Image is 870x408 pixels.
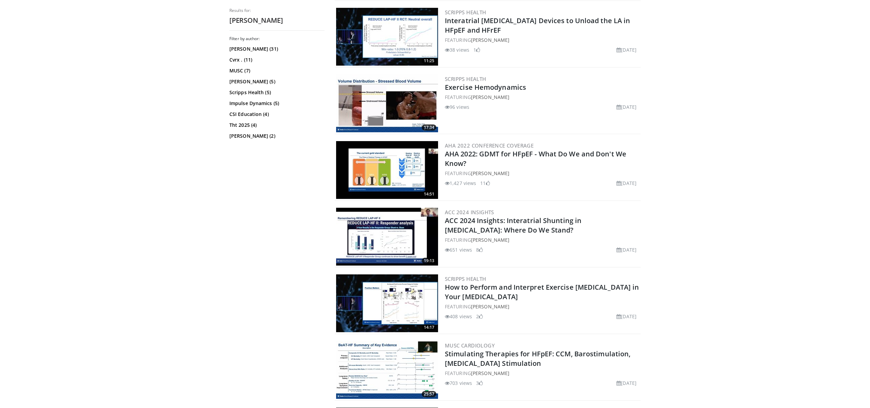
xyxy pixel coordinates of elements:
[422,191,436,197] span: 14:51
[616,103,637,111] li: [DATE]
[445,170,639,177] div: FEATURING
[445,283,639,301] a: How to Perform and Interpret Exercise [MEDICAL_DATA] in Your [MEDICAL_DATA]
[476,379,483,387] li: 3
[229,133,323,139] a: [PERSON_NAME] (2)
[422,124,436,131] span: 17:34
[336,208,438,266] img: cbadfeef-a629-4e93-98e1-c92e329f757e.300x170_q85_crop-smart_upscale.jpg
[336,74,438,132] a: 17:34
[445,275,486,282] a: Scripps Health
[336,274,438,332] a: 14:17
[445,103,469,111] li: 96 views
[336,341,438,399] a: 25:57
[476,246,483,253] li: 8
[422,58,436,64] span: 11:25
[616,379,637,387] li: [DATE]
[445,9,486,16] a: Scripps Health
[471,303,509,310] a: [PERSON_NAME]
[471,37,509,43] a: [PERSON_NAME]
[422,391,436,397] span: 25:57
[616,246,637,253] li: [DATE]
[229,36,325,41] h3: Filter by author:
[445,36,639,44] div: FEATURING
[471,94,509,100] a: [PERSON_NAME]
[229,56,323,63] a: Cvrx . (11)
[422,324,436,330] span: 14:17
[336,141,438,199] a: 14:51
[336,208,438,266] a: 19:13
[229,89,323,96] a: Scripps Health (5)
[229,8,325,13] p: Results for:
[445,236,639,243] div: FEATURING
[445,180,476,187] li: 1,427 views
[445,16,630,35] a: Interatrial [MEDICAL_DATA] Devices to Unload the LA in HFpEF and HFrEF
[229,16,325,25] h2: [PERSON_NAME]
[422,258,436,264] span: 19:13
[336,141,438,199] img: 5e9b59fd-d83d-4c41-b060-53eb2e662bbd.300x170_q85_crop-smart_upscale.jpg
[473,46,480,53] li: 1
[445,313,472,320] li: 408 views
[445,303,639,310] div: FEATURING
[229,67,323,74] a: MUSC (7)
[229,100,323,107] a: Impulse Dynamics (5)
[445,246,472,253] li: 651 views
[445,46,469,53] li: 38 views
[336,74,438,132] img: 88a1f6e6-2faa-46b3-a97c-b98b8d43c0f6.300x170_q85_crop-smart_upscale.jpg
[471,370,509,376] a: [PERSON_NAME]
[480,180,490,187] li: 11
[445,342,495,349] a: MUSC Cardiology
[616,180,637,187] li: [DATE]
[336,274,438,332] img: badc901e-b957-4b5d-b471-e03382688278.300x170_q85_crop-smart_upscale.jpg
[445,216,581,235] a: ACC 2024 Insights: Interatrial Shunting in [MEDICAL_DATA]: Where Do We Stand?
[471,237,509,243] a: [PERSON_NAME]
[445,209,494,216] a: ACC 2024 Insights
[229,111,323,118] a: CSI Education (4)
[336,341,438,399] img: eb1a1224-27ea-4ecf-985b-5a50250fab29.300x170_q85_crop-smart_upscale.jpg
[445,93,639,101] div: FEATURING
[616,46,637,53] li: [DATE]
[336,8,438,66] a: 11:25
[616,313,637,320] li: [DATE]
[336,8,438,66] img: 3206cf7f-b7f6-4f41-8c78-aa57f57f466c.300x170_q85_crop-smart_upscale.jpg
[445,75,486,82] a: Scripps Health
[445,83,526,92] a: Exercise Hemodynamics
[445,349,630,368] a: Stimulating Therapies for HFpEF: CCM, Barostimulation, [MEDICAL_DATA] Stimulation
[476,313,483,320] li: 2
[229,46,323,52] a: [PERSON_NAME] (31)
[445,370,639,377] div: FEATURING
[229,122,323,129] a: Tht 2025 (4)
[471,170,509,176] a: [PERSON_NAME]
[229,78,323,85] a: [PERSON_NAME] (5)
[445,379,472,387] li: 703 views
[445,149,626,168] a: AHA 2022: GDMT for HFpEF - What Do We and Don't We Know?
[445,142,534,149] a: AHA 2022 Conference Coverage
